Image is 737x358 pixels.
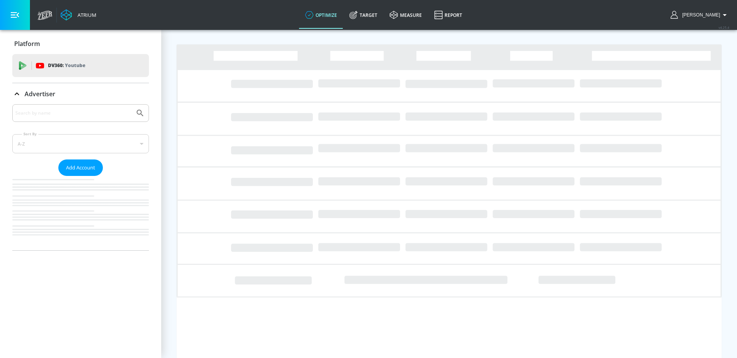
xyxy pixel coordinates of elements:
a: measure [383,1,428,29]
p: Advertiser [25,90,55,98]
label: Sort By [22,131,38,136]
a: Atrium [61,9,96,21]
button: [PERSON_NAME] [671,10,729,20]
span: login as: anthony.rios@zefr.com [679,12,720,18]
div: Advertiser [12,104,149,250]
a: Target [343,1,383,29]
p: Platform [14,39,40,48]
span: Add Account [66,163,95,172]
a: optimize [299,1,343,29]
span: v 4.25.4 [719,25,729,30]
a: Report [428,1,468,29]
div: DV360: Youtube [12,54,149,77]
div: Platform [12,33,149,54]
div: Advertiser [12,83,149,105]
p: DV360: [48,61,85,70]
div: A-Z [12,134,149,153]
nav: list of Advertiser [12,176,149,250]
p: Youtube [65,61,85,69]
div: Atrium [74,11,96,18]
input: Search by name [15,108,132,118]
button: Add Account [58,159,103,176]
